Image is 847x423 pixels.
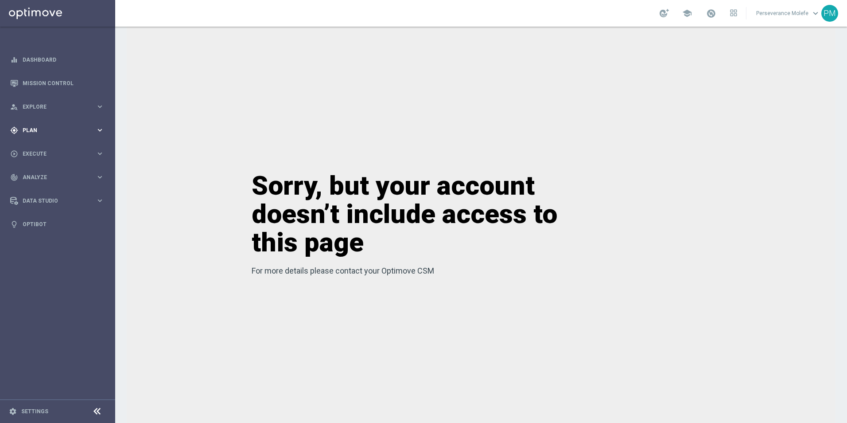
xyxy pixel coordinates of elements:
[96,173,104,181] i: keyboard_arrow_right
[10,48,104,71] div: Dashboard
[23,128,96,133] span: Plan
[10,174,105,181] button: track_changes Analyze keyboard_arrow_right
[23,151,96,157] span: Execute
[96,149,104,158] i: keyboard_arrow_right
[10,56,105,63] button: equalizer Dashboard
[10,150,18,158] i: play_circle_outline
[10,173,18,181] i: track_changes
[682,8,692,18] span: school
[23,198,96,204] span: Data Studio
[10,173,96,181] div: Analyze
[10,220,18,228] i: lightbulb
[811,8,820,18] span: keyboard_arrow_down
[252,266,593,276] p: For more details please contact your Optimove CSM
[23,104,96,110] span: Explore
[96,196,104,205] i: keyboard_arrow_right
[252,172,593,257] h1: Sorry, but your account doesn’t include access to this page
[10,103,105,110] button: person_search Explore keyboard_arrow_right
[755,7,821,20] a: Perseverance Molefekeyboard_arrow_down
[10,212,104,236] div: Optibot
[10,103,96,111] div: Explore
[10,197,105,204] button: Data Studio keyboard_arrow_right
[23,212,104,236] a: Optibot
[10,126,96,134] div: Plan
[821,5,838,22] div: PM
[96,126,104,134] i: keyboard_arrow_right
[10,221,105,228] button: lightbulb Optibot
[10,197,96,205] div: Data Studio
[10,103,18,111] i: person_search
[96,102,104,111] i: keyboard_arrow_right
[10,127,105,134] button: gps_fixed Plan keyboard_arrow_right
[10,150,105,157] button: play_circle_outline Execute keyboard_arrow_right
[9,407,17,415] i: settings
[10,71,104,95] div: Mission Control
[10,80,105,87] button: Mission Control
[23,71,104,95] a: Mission Control
[23,175,96,180] span: Analyze
[10,56,18,64] i: equalizer
[10,126,18,134] i: gps_fixed
[21,409,48,414] a: Settings
[23,48,104,71] a: Dashboard
[10,150,96,158] div: Execute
